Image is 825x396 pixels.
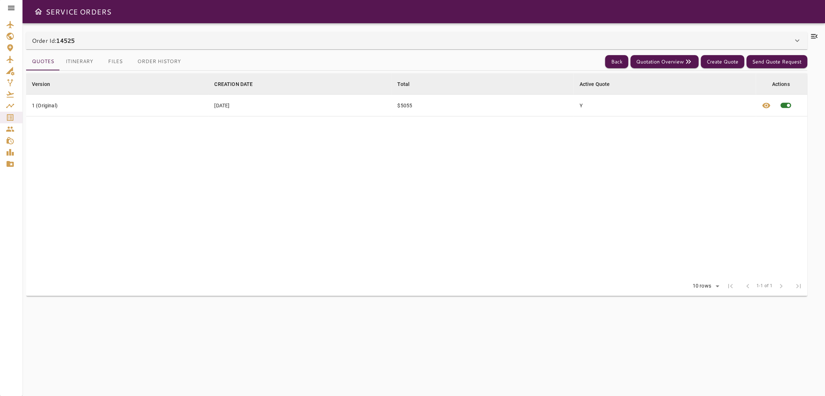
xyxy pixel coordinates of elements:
span: Previous Page [739,277,756,295]
button: Quotation Overview [630,55,698,69]
button: Send Quote Request [746,55,807,69]
td: [DATE] [208,95,391,116]
td: 1 (Original) [26,95,208,116]
button: Files [99,53,132,70]
h6: SERVICE ORDERS [46,6,111,17]
button: Create Quote [701,55,744,69]
span: First Page [722,277,739,295]
div: Active Quote [579,80,610,88]
span: CREATION DATE [214,80,262,88]
div: Version [32,80,50,88]
div: 10 rows [688,281,722,292]
div: basic tabs example [26,53,187,70]
p: Order Id: [32,36,75,45]
button: Back [605,55,628,69]
button: Itinerary [60,53,99,70]
div: 10 rows [691,283,713,289]
button: Quotes [26,53,60,70]
div: Order Id:14525 [26,32,807,49]
td: Y [573,95,756,116]
span: Active Quote [579,80,619,88]
span: This quote is already active [775,95,796,116]
span: visibility [762,101,771,110]
div: Total [397,80,410,88]
div: CREATION DATE [214,80,253,88]
span: 1-1 of 1 [756,282,772,290]
button: View quote details [758,95,775,116]
span: Last Page [790,277,807,295]
span: Total [397,80,419,88]
button: Order History [132,53,187,70]
b: 14525 [56,36,75,45]
td: $5055 [391,95,573,116]
span: Next Page [772,277,790,295]
span: Version [32,80,59,88]
button: Open drawer [31,4,46,19]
